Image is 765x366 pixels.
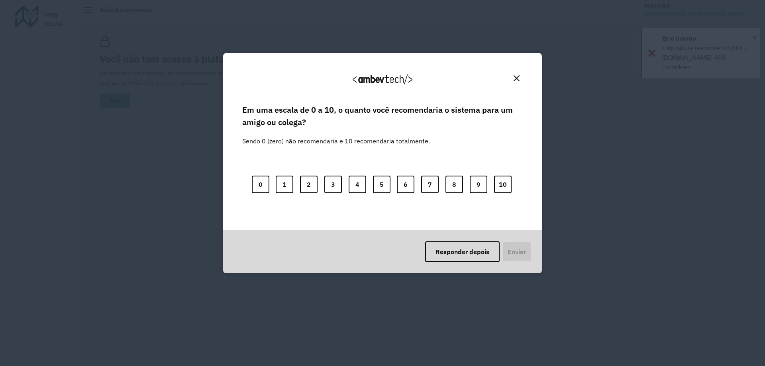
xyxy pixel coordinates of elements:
[349,176,366,193] button: 4
[276,176,293,193] button: 1
[514,75,520,81] img: Close
[470,176,487,193] button: 9
[300,176,318,193] button: 2
[510,72,523,84] button: Close
[353,74,412,84] img: Logo Ambevtech
[373,176,390,193] button: 5
[445,176,463,193] button: 8
[324,176,342,193] button: 3
[421,176,439,193] button: 7
[494,176,512,193] button: 10
[397,176,414,193] button: 6
[252,176,269,193] button: 0
[425,241,500,262] button: Responder depois
[242,104,523,128] label: Em uma escala de 0 a 10, o quanto você recomendaria o sistema para um amigo ou colega?
[242,127,430,146] label: Sendo 0 (zero) não recomendaria e 10 recomendaria totalmente.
